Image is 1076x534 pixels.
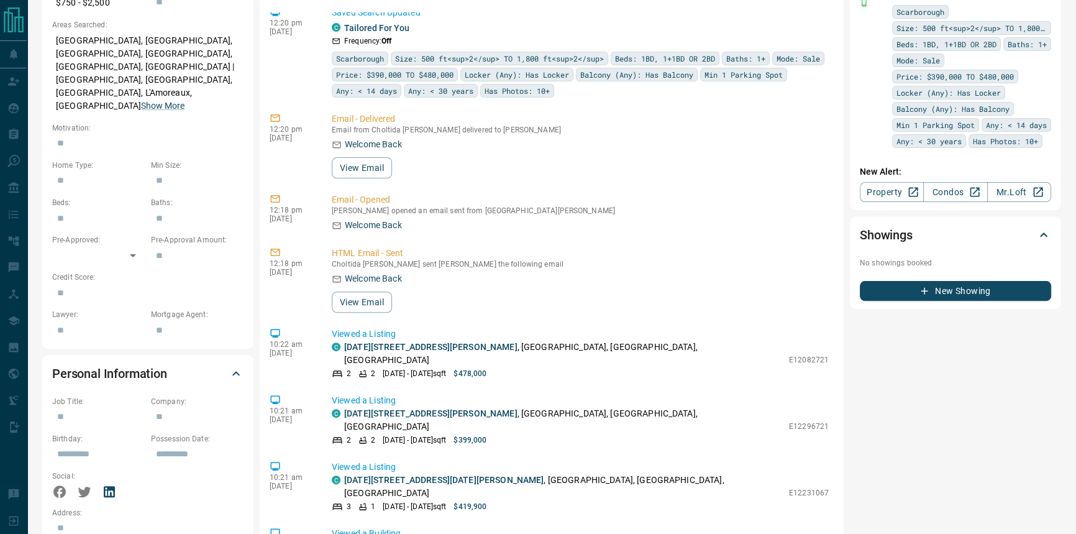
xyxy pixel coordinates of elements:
a: [DATE][STREET_ADDRESS][DATE][PERSON_NAME] [344,475,544,485]
p: Motivation: [52,122,244,134]
p: E12296721 [789,421,829,432]
p: [DATE] [270,349,313,357]
p: Viewed a Listing [332,328,829,341]
span: Min 1 Parking Spot [704,68,783,81]
p: 12:18 pm [270,259,313,268]
p: Lawyer: [52,309,145,320]
span: Beds: 1BD, 1+1BD OR 2BD [896,38,996,50]
div: condos.ca [332,476,340,484]
p: [GEOGRAPHIC_DATA], [GEOGRAPHIC_DATA], [GEOGRAPHIC_DATA], [GEOGRAPHIC_DATA], [GEOGRAPHIC_DATA], [G... [52,30,244,116]
span: Size: 500 ft<sup>2</sup> TO 1,800 ft<sup>2</sup> [896,22,1047,34]
a: [DATE][STREET_ADDRESS][PERSON_NAME] [344,408,517,418]
a: Condos [923,182,987,202]
p: Viewed a Listing [332,461,829,474]
strong: Off [381,37,391,45]
p: 1 [371,501,375,512]
p: Viewed a Listing [332,394,829,407]
span: Any: < 14 days [986,119,1047,131]
p: Mortgage Agent: [151,309,244,320]
p: $399,000 [454,435,486,446]
p: Company: [151,396,244,407]
a: Property [860,182,924,202]
div: Showings [860,220,1051,250]
span: Balcony (Any): Has Balcony [896,103,1010,115]
p: , [GEOGRAPHIC_DATA], [GEOGRAPHIC_DATA], [GEOGRAPHIC_DATA] [344,341,783,367]
p: Email - Delivered [332,113,829,126]
span: Has Photos: 10+ [973,135,1038,147]
span: Price: $390,000 TO $480,000 [896,70,1014,83]
p: , [GEOGRAPHIC_DATA], [GEOGRAPHIC_DATA], [GEOGRAPHIC_DATA] [344,407,783,433]
span: Price: $390,000 TO $480,000 [336,68,454,81]
p: 12:20 pm [270,19,313,27]
span: Scarborough [896,6,944,18]
a: [DATE][STREET_ADDRESS][PERSON_NAME] [344,342,517,352]
p: Choltida [PERSON_NAME] sent [PERSON_NAME] the following email [332,260,829,269]
p: [DATE] [270,134,313,142]
p: 2 [371,435,375,446]
p: Email from Choltida [PERSON_NAME] delivered to [PERSON_NAME] [332,126,829,134]
div: condos.ca [332,23,340,32]
p: Pre-Approval Amount: [151,234,244,246]
p: [DATE] [270,27,313,36]
p: E12231067 [789,487,829,499]
span: Any: < 14 days [336,85,397,97]
p: Email - Opened [332,193,829,206]
p: [DATE] - [DATE] sqft [383,501,446,512]
p: HTML Email - Sent [332,247,829,260]
span: Scarborough [336,52,384,65]
p: Social: [52,471,145,482]
p: Job Title: [52,396,145,407]
p: 3 [347,501,351,512]
p: Beds: [52,197,145,208]
p: Welcome Back [345,219,402,232]
p: Welcome Back [345,138,402,151]
p: $478,000 [454,368,486,379]
span: Mode: Sale [896,54,940,67]
p: [DATE] - [DATE] sqft [383,435,446,446]
p: Min Size: [151,160,244,171]
p: 12:20 pm [270,125,313,134]
span: Min 1 Parking Spot [896,119,975,131]
p: Welcome Back [345,272,402,285]
span: Locker (Any): Has Locker [896,86,1001,99]
span: Size: 500 ft<sup>2</sup> TO 1,800 ft<sup>2</sup> [395,52,604,65]
p: [DATE] [270,415,313,424]
button: View Email [332,292,392,313]
span: Baths: 1+ [726,52,765,65]
p: Credit Score: [52,272,244,283]
span: Has Photos: 10+ [485,85,550,97]
p: Areas Searched: [52,19,244,30]
p: [DATE] - [DATE] sqft [383,368,446,379]
p: $419,900 [454,501,486,512]
span: Locker (Any): Has Locker [465,68,569,81]
a: Tailored For You [344,23,409,33]
button: New Showing [860,281,1051,301]
p: [PERSON_NAME] opened an email sent from [GEOGRAPHIC_DATA][PERSON_NAME] [332,206,829,215]
p: E12082721 [789,354,829,366]
span: Any: < 30 years [896,135,962,147]
p: Pre-Approved: [52,234,145,246]
div: condos.ca [332,409,340,418]
p: 10:21 am [270,473,313,482]
p: 2 [371,368,375,379]
p: , [GEOGRAPHIC_DATA], [GEOGRAPHIC_DATA], [GEOGRAPHIC_DATA] [344,474,783,500]
p: Possession Date: [151,433,244,444]
span: Beds: 1BD, 1+1BD OR 2BD [615,52,715,65]
p: 10:21 am [270,407,313,415]
button: View Email [332,157,392,178]
h2: Showings [860,225,913,245]
p: 2 [347,435,351,446]
p: Saved Search Updated [332,6,829,19]
p: New Alert: [860,165,1051,178]
p: No showings booked [860,257,1051,269]
div: Personal Information [52,359,244,389]
button: Show More [141,99,185,113]
p: 2 [347,368,351,379]
p: Home Type: [52,160,145,171]
h2: Personal Information [52,364,167,384]
span: Baths: 1+ [1008,38,1047,50]
p: 12:18 pm [270,206,313,214]
a: Mr.Loft [987,182,1051,202]
p: Address: [52,507,244,518]
p: [DATE] [270,268,313,277]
